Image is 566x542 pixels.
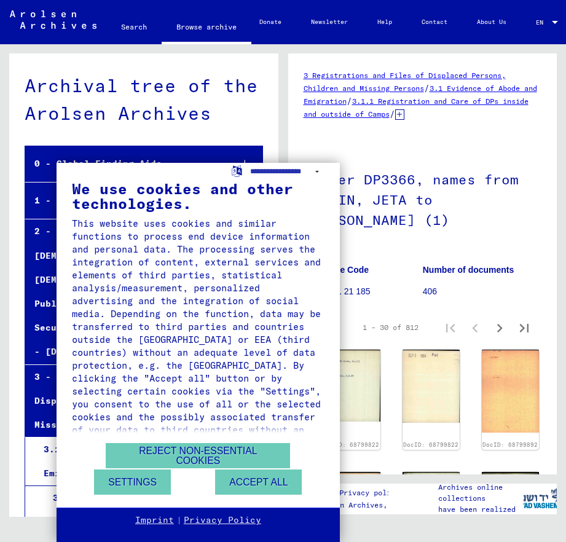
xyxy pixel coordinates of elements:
button: Settings [94,469,171,495]
div: We use cookies and other technologies. [72,181,324,211]
a: Privacy Policy [184,514,261,527]
button: Reject non-essential cookies [106,443,290,468]
div: This website uses cookies and similar functions to process end device information and personal da... [72,217,324,449]
a: Imprint [135,514,174,527]
button: Accept all [215,469,302,495]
